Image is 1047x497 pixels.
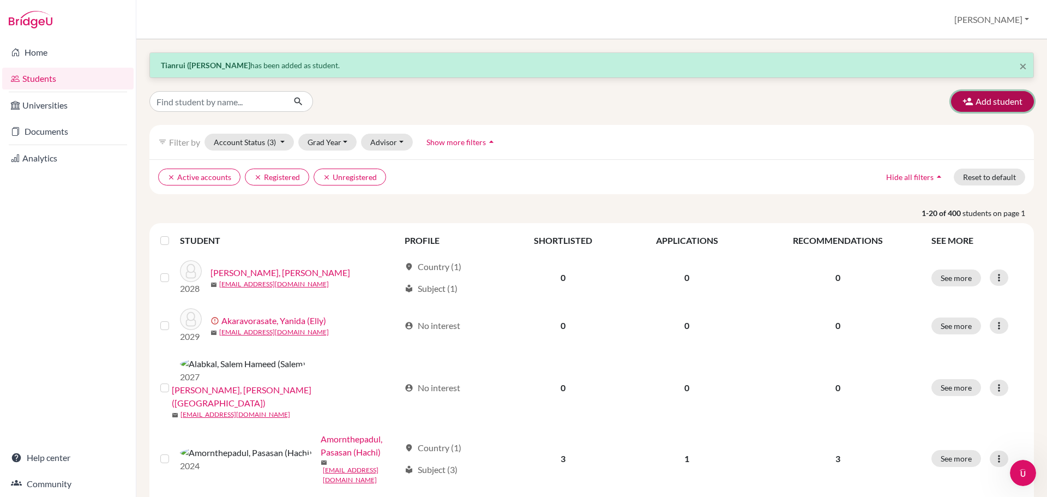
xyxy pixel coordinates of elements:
[180,308,202,330] img: Akaravorasate, Yanida (Elly)
[405,282,458,295] div: Subject (1)
[161,59,1022,71] p: has been added as student.
[314,169,386,185] button: clearUnregistered
[210,282,217,288] span: mail
[204,134,294,151] button: Account Status(3)
[1010,460,1036,486] iframe: Intercom live chat
[426,137,486,147] span: Show more filters
[623,350,750,426] td: 0
[321,459,327,466] span: mail
[405,319,460,332] div: No interest
[757,271,918,284] p: 0
[210,266,350,279] a: [PERSON_NAME], [PERSON_NAME]
[2,41,134,63] a: Home
[2,473,134,495] a: Community
[503,254,623,302] td: 0
[925,227,1030,254] th: SEE MORE
[417,134,506,151] button: Show more filtersarrow_drop_up
[245,169,309,185] button: clearRegistered
[623,254,750,302] td: 0
[219,279,329,289] a: [EMAIL_ADDRESS][DOMAIN_NAME]
[2,94,134,116] a: Universities
[951,91,1034,112] button: Add student
[405,463,458,476] div: Subject (3)
[405,262,413,271] span: location_on
[1019,59,1027,73] button: Close
[398,227,503,254] th: PROFILE
[2,68,134,89] a: Students
[922,207,962,219] strong: 1-20 of 400
[321,433,400,459] a: Amornthepadul, Pasasan (Hachi)
[180,410,290,420] a: [EMAIL_ADDRESS][DOMAIN_NAME]
[180,282,202,295] p: 2028
[172,384,400,410] a: [PERSON_NAME], [PERSON_NAME] ([GEOGRAPHIC_DATA])
[405,260,461,273] div: Country (1)
[180,459,312,472] p: 2024
[405,441,461,454] div: Country (1)
[1019,58,1027,74] span: ×
[323,173,330,181] i: clear
[623,227,750,254] th: APPLICATIONS
[180,260,202,282] img: Ahmed, Syed Azwar
[180,330,202,343] p: 2029
[172,412,178,418] span: mail
[503,350,623,426] td: 0
[757,381,918,394] p: 0
[949,9,1034,30] button: [PERSON_NAME]
[962,207,1034,219] span: students on page 1
[167,173,175,181] i: clear
[751,227,925,254] th: RECOMMENDATIONS
[210,330,217,336] span: mail
[180,357,305,370] img: Alabkal, Salem Hameed (Salem)
[180,370,305,384] p: 2027
[623,426,750,492] td: 1
[934,171,944,182] i: arrow_drop_up
[180,446,312,459] img: Amornthepadul, Pasasan (Hachi)
[757,452,918,465] p: 3
[254,173,262,181] i: clear
[954,169,1025,185] button: Reset to default
[877,169,954,185] button: Hide all filtersarrow_drop_up
[219,327,329,337] a: [EMAIL_ADDRESS][DOMAIN_NAME]
[180,227,398,254] th: STUDENT
[267,137,276,147] span: (3)
[361,134,413,151] button: Advisor
[298,134,357,151] button: Grad Year
[405,444,413,452] span: location_on
[2,121,134,142] a: Documents
[323,465,400,485] a: [EMAIL_ADDRESS][DOMAIN_NAME]
[221,314,326,327] a: Akaravorasate, Yanida (Elly)
[503,227,623,254] th: SHORTLISTED
[9,11,52,28] img: Bridge-U
[503,302,623,350] td: 0
[149,91,285,112] input: Find student by name...
[210,316,221,325] span: error_outline
[757,319,918,332] p: 0
[931,450,981,467] button: See more
[169,137,200,147] span: Filter by
[503,426,623,492] td: 3
[405,321,413,330] span: account_circle
[158,137,167,146] i: filter_list
[886,172,934,182] span: Hide all filters
[405,284,413,293] span: local_library
[931,318,981,334] button: See more
[931,270,981,286] button: See more
[405,384,413,392] span: account_circle
[486,136,497,147] i: arrow_drop_up
[931,379,981,396] button: See more
[405,465,413,474] span: local_library
[2,447,134,469] a: Help center
[405,381,460,394] div: No interest
[161,61,250,70] strong: Tianrui ([PERSON_NAME]
[2,147,134,169] a: Analytics
[623,302,750,350] td: 0
[158,169,240,185] button: clearActive accounts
